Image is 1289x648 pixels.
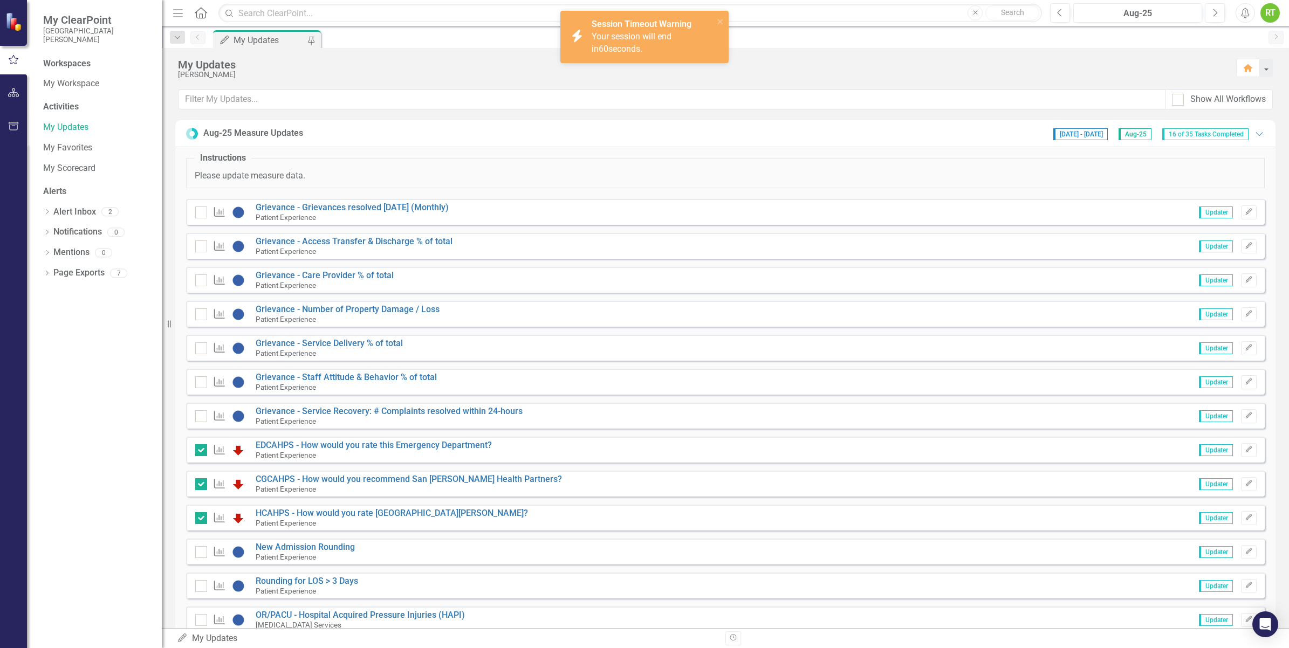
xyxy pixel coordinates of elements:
div: Aug-25 [1077,7,1198,20]
img: No Information [232,308,245,321]
a: CGCAHPS - How would you recommend San [PERSON_NAME] Health Partners? [256,474,562,484]
span: Aug-25 [1119,128,1151,140]
img: No Information [232,240,245,253]
img: ClearPoint Strategy [5,12,24,31]
span: Updater [1199,614,1233,626]
div: My Updates [178,59,1225,71]
a: My Workspace [43,78,151,90]
div: [PERSON_NAME] [178,71,1225,79]
small: Patient Experience [256,519,316,527]
img: No Information [232,580,245,592]
span: 16 of 35 Tasks Completed [1162,128,1249,140]
a: Grievance - Staff Attitude & Behavior % of total [256,372,437,382]
a: Grievance - Grievances resolved [DATE] (Monthly) [256,202,449,212]
img: No Information [232,410,245,423]
img: No Information [232,376,245,389]
button: Search [985,5,1039,20]
span: My ClearPoint [43,13,151,26]
span: Updater [1199,376,1233,388]
div: My Updates [234,33,305,47]
span: Updater [1199,342,1233,354]
a: Mentions [53,246,90,259]
span: Updater [1199,240,1233,252]
small: Patient Experience [256,587,316,595]
a: Page Exports [53,267,105,279]
small: Patient Experience [256,315,316,323]
span: Updater [1199,546,1233,558]
div: Open Intercom Messenger [1252,611,1278,637]
div: 2 [101,208,119,217]
span: Updater [1199,274,1233,286]
a: Alert Inbox [53,206,96,218]
img: Below Plan [232,478,245,491]
a: EDCAHPS - How would you rate this Emergency Department? [256,440,492,450]
span: Updater [1199,580,1233,592]
a: New Admission Rounding [256,542,355,552]
span: Updater [1199,478,1233,490]
a: OR/PACU - Hospital Acquired Pressure Injuries (HAPI) [256,610,465,620]
a: My Scorecard [43,162,151,175]
span: [DATE] - [DATE] [1053,128,1108,140]
span: Updater [1199,308,1233,320]
legend: Instructions [195,152,251,164]
img: No Information [232,274,245,287]
small: Patient Experience [256,383,316,391]
span: Updater [1199,512,1233,524]
div: Show All Workflows [1190,93,1266,106]
span: Your session will end in seconds. [592,31,671,54]
strong: Session Timeout Warning [592,19,691,29]
input: Filter My Updates... [178,89,1165,109]
span: 60 [599,44,608,54]
span: Updater [1199,410,1233,422]
span: Updater [1199,444,1233,456]
small: Patient Experience [256,417,316,425]
button: RT [1260,3,1280,23]
a: HCAHPS - How would you rate [GEOGRAPHIC_DATA][PERSON_NAME]? [256,508,528,518]
a: My Favorites [43,142,151,154]
img: No Information [232,613,245,626]
img: No Information [232,342,245,355]
small: Patient Experience [256,485,316,493]
span: Search [1001,8,1024,17]
small: Patient Experience [256,553,316,561]
img: No Information [232,546,245,559]
small: Patient Experience [256,247,316,256]
small: Patient Experience [256,213,316,222]
div: My Updates [177,632,717,645]
img: Below Plan [232,444,245,457]
input: Search ClearPoint... [218,4,1042,23]
div: Aug-25 Measure Updates [203,127,303,140]
img: Below Plan [232,512,245,525]
p: Please update measure data. [195,170,1256,182]
span: Updater [1199,206,1233,218]
a: Grievance - Care Provider % of total [256,270,394,280]
a: Notifications [53,226,102,238]
a: Grievance - Number of Property Damage / Loss [256,304,440,314]
a: Grievance - Service Recovery: # Complaints resolved within 24-hours [256,406,523,416]
div: 0 [107,228,125,237]
div: Activities [43,101,151,113]
div: Alerts [43,185,151,198]
small: Patient Experience [256,349,316,357]
div: Workspaces [43,58,91,70]
small: Patient Experience [256,281,316,289]
img: No Information [232,206,245,219]
div: 7 [110,268,127,278]
a: My Updates [43,121,151,134]
button: Aug-25 [1073,3,1202,23]
small: [GEOGRAPHIC_DATA][PERSON_NAME] [43,26,151,44]
a: Grievance - Access Transfer & Discharge % of total [256,236,452,246]
small: Patient Experience [256,451,316,459]
button: close [717,15,724,27]
div: 0 [95,248,112,257]
a: Grievance - Service Delivery % of total [256,338,403,348]
small: [MEDICAL_DATA] Services [256,621,341,629]
a: Rounding for LOS > 3 Days [256,576,358,586]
